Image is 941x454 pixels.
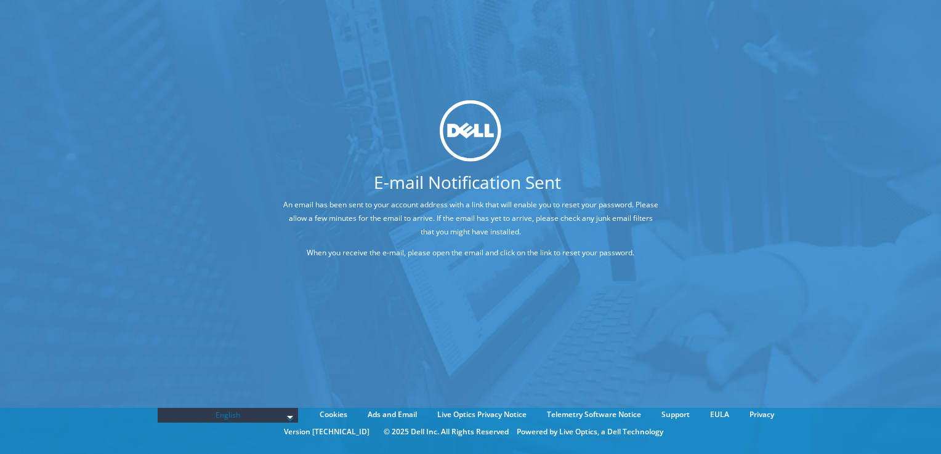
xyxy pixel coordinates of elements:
a: Support [652,408,699,421]
li: © 2025 Dell Inc. All Rights Reserved [378,425,515,439]
a: Cookies [310,408,357,421]
p: An email has been sent to your account address with a link that will enable you to reset your pas... [281,198,660,239]
a: Live Optics Privacy Notice [428,408,536,421]
img: dell_svg_logo.svg [440,100,501,162]
a: Ads and Email [358,408,426,421]
a: EULA [701,408,738,421]
li: Version [TECHNICAL_ID] [278,425,376,439]
li: Powered by Live Optics, a Dell Technology [517,425,663,439]
span: English [164,408,292,423]
p: When you receive the e-mail, please open the email and click on the link to reset your password. [281,246,660,260]
a: Privacy [740,408,783,421]
h1: E-mail Notification Sent [235,173,700,191]
a: Telemetry Software Notice [538,408,650,421]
